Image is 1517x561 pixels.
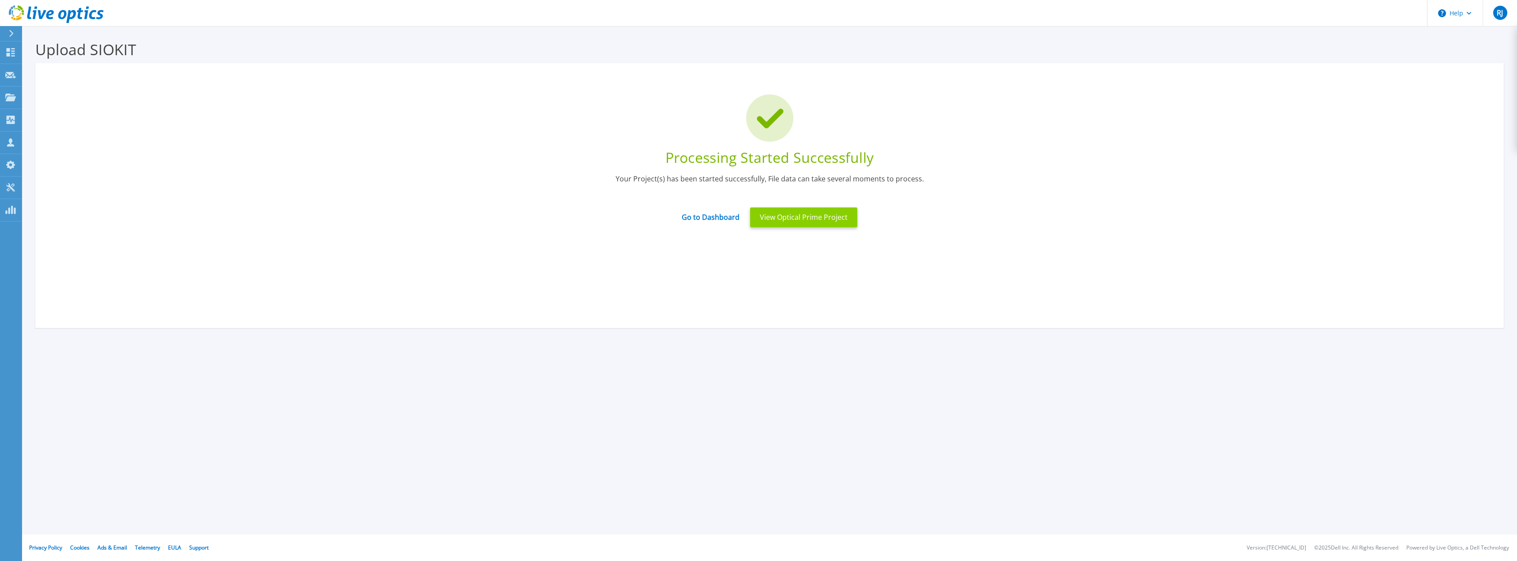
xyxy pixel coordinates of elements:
div: Your Project(s) has been started successfully, File data can take several moments to process. [49,174,1491,196]
button: View Optical Prime Project [750,207,857,227]
li: Powered by Live Optics, a Dell Technology [1406,545,1509,551]
a: EULA [168,544,181,551]
a: Support [189,544,209,551]
li: © 2025 Dell Inc. All Rights Reserved [1314,545,1398,551]
a: Telemetry [135,544,160,551]
h3: Upload SIOKIT [35,39,1504,60]
a: Privacy Policy [29,544,62,551]
li: Version: [TECHNICAL_ID] [1247,545,1306,551]
a: Cookies [70,544,90,551]
span: RJ [1497,9,1503,16]
a: Go to Dashboard [682,206,740,222]
div: Processing Started Successfully [49,148,1491,167]
a: Ads & Email [97,544,127,551]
